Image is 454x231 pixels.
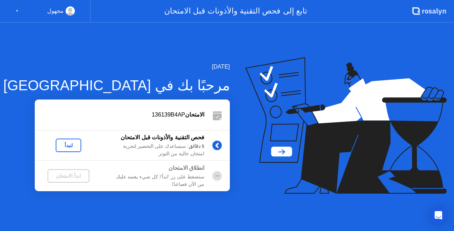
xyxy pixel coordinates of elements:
div: لنبدأ [59,143,78,148]
div: ▼ [15,6,19,16]
div: ستضغط على زر 'ابدأ'! كل شيء يعتمد عليك من الآن فصاعدًا [102,173,204,188]
div: مرحبًا بك في [GEOGRAPHIC_DATA] [3,75,230,96]
b: فحص التقنية والأذونات قبل الامتحان [121,134,204,140]
div: [DATE] [3,63,230,71]
button: لنبدأ [56,139,81,152]
button: ابدأ الامتحان [48,169,89,183]
div: : سنساعدك على التحضير لتجربة امتحان خالية من التوتر [102,143,204,157]
b: انطلاق الامتحان [168,165,204,171]
div: مجهول [47,6,63,16]
div: 136139B4AP [35,111,204,119]
div: Open Intercom Messenger [430,207,447,224]
b: 5 دقائق [189,144,204,149]
b: الامتحان [185,112,204,118]
div: ابدأ الامتحان [50,173,87,179]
